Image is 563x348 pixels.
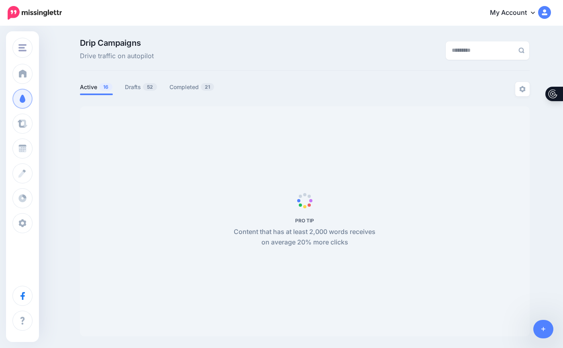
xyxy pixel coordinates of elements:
span: 16 [99,83,112,91]
a: Drafts52 [125,82,157,92]
span: Drip Campaigns [80,39,154,47]
img: search-grey-6.png [518,47,524,53]
span: 21 [201,83,214,91]
img: menu.png [18,44,27,51]
span: 52 [143,83,157,91]
a: My Account [482,3,551,23]
h5: PRO TIP [229,218,380,224]
span: Drive traffic on autopilot [80,51,154,61]
p: Content that has at least 2,000 words receives on average 20% more clicks [229,227,380,248]
a: Completed21 [169,82,214,92]
img: Missinglettr [8,6,62,20]
a: Active16 [80,82,113,92]
img: settings-grey.png [519,86,526,92]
